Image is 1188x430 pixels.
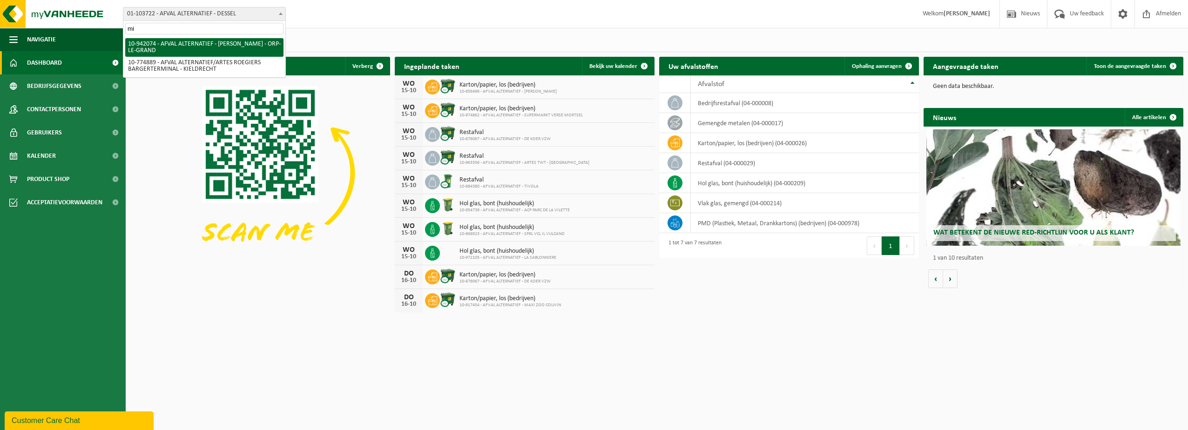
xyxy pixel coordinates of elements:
img: WB-0240-HPE-GN-50 [440,221,456,236]
span: 10-917454 - AFVAL ALTERNATIEF - MAXI ZOO COUVIN [459,302,561,308]
div: WO [399,222,418,230]
div: 15-10 [399,254,418,260]
div: WO [399,80,418,87]
img: WB-0240-HPE-GN-50 [440,197,456,213]
span: Hol glas, bont (huishoudelijk) [459,200,570,208]
h2: Nieuws [924,108,965,126]
a: Wat betekent de nieuwe RED-richtlijn voor u als klant? [926,129,1181,246]
div: 15-10 [399,159,418,165]
span: 01-103722 - AFVAL ALTERNATIEF - DESSEL [123,7,286,21]
h2: Aangevraagde taken [924,57,1008,75]
span: 10-856496 - AFVAL ALTERNATIEF - [PERSON_NAME] [459,89,557,94]
div: 15-10 [399,206,418,213]
img: WB-1100-CU [440,102,456,118]
span: Ophaling aanvragen [852,63,902,69]
a: Bekijk uw kalender [582,57,654,75]
span: 10-963356 - AFVAL ALTERNATIEF - ARTES TWT - [GEOGRAPHIC_DATA] [459,160,589,166]
span: Gebruikers [27,121,62,144]
span: Verberg [352,63,373,69]
div: DO [399,270,418,277]
td: vlak glas, gemengd (04-000214) [691,193,919,213]
span: Contactpersonen [27,98,81,121]
span: Hol glas, bont (huishoudelijk) [459,248,556,255]
span: Hol glas, bont (huishoudelijk) [459,224,565,231]
span: Bedrijfsgegevens [27,74,81,98]
button: Volgende [943,269,958,288]
img: Download de VHEPlus App [130,75,390,270]
div: WO [399,151,418,159]
span: 10-876067 - AFVAL ALTERNATIEF - DE KOER VZW [459,279,551,284]
span: Afvalstof [698,81,724,88]
span: Acceptatievoorwaarden [27,191,102,214]
button: Next [900,236,914,255]
span: Karton/papier, los (bedrijven) [459,105,583,113]
div: 15-10 [399,182,418,189]
a: Ophaling aanvragen [844,57,918,75]
span: Karton/papier, los (bedrijven) [459,271,551,279]
div: 15-10 [399,135,418,141]
div: 15-10 [399,87,418,94]
span: 10-968923 - AFVAL ALTERNATIEF - SPRL VCL IL VULCANO [459,231,565,237]
li: 10-774889 - AFVAL ALTERNATIEF/ARTES ROEGIERS BARGERTERMINAL - KIELDRECHT [125,57,283,75]
td: bedrijfsrestafval (04-000008) [691,93,919,113]
span: Restafval [459,129,551,136]
span: Toon de aangevraagde taken [1094,63,1166,69]
button: 1 [882,236,900,255]
img: WB-1100-CU [440,292,456,308]
span: 10-876067 - AFVAL ALTERNATIEF - DE KOER VZW [459,136,551,142]
div: WO [399,246,418,254]
td: PMD (Plastiek, Metaal, Drankkartons) (bedrijven) (04-000978) [691,213,919,233]
a: Toon de aangevraagde taken [1087,57,1182,75]
div: WO [399,199,418,206]
span: Navigatie [27,28,56,51]
span: Karton/papier, los (bedrijven) [459,295,561,302]
span: 01-103722 - AFVAL ALTERNATIEF - DESSEL [123,7,285,20]
span: 10-972105 - AFVAL ALTERNATIEF - LA SABLONNIERE [459,255,556,261]
h2: Ingeplande taken [395,57,469,75]
a: Alle artikelen [1125,108,1182,127]
td: gemengde metalen (04-000017) [691,113,919,133]
p: 1 van 10 resultaten [933,255,1179,262]
span: Bekijk uw kalender [589,63,637,69]
span: Product Shop [27,168,69,191]
span: Wat betekent de nieuwe RED-richtlijn voor u als klant? [933,229,1134,236]
span: Restafval [459,176,539,184]
span: 10-984380 - AFVAL ALTERNATIEF - TIVOLA [459,184,539,189]
strong: [PERSON_NAME] [944,10,990,17]
td: restafval (04-000029) [691,153,919,173]
div: 16-10 [399,277,418,284]
span: Dashboard [27,51,62,74]
div: WO [399,104,418,111]
td: hol glas, bont (huishoudelijk) (04-000209) [691,173,919,193]
button: Verberg [345,57,389,75]
div: 15-10 [399,230,418,236]
iframe: chat widget [5,410,155,430]
h2: Uw afvalstoffen [659,57,728,75]
span: 10-954739 - AFVAL ALTERNATIEF - ACP PARC DE LA VILETTE [459,208,570,213]
div: 16-10 [399,301,418,308]
li: 10-942074 - AFVAL ALTERNATIEF - [PERSON_NAME] - ORP-LE-GRAND [125,38,283,57]
div: 1 tot 7 van 7 resultaten [664,235,722,256]
span: Karton/papier, los (bedrijven) [459,81,557,89]
span: Kalender [27,144,56,168]
td: karton/papier, los (bedrijven) (04-000026) [691,133,919,153]
img: WB-1100-CU [440,268,456,284]
img: WB-1100-CU [440,78,456,94]
p: Geen data beschikbaar. [933,83,1174,90]
div: WO [399,128,418,135]
button: Vorige [928,269,943,288]
div: WO [399,175,418,182]
button: Previous [867,236,882,255]
img: WB-0240-CU [440,173,456,189]
img: WB-1100-CU [440,126,456,141]
div: DO [399,294,418,301]
div: 15-10 [399,111,418,118]
span: 10-974862 - AFVAL ALTERNATIEF - SUPERMARKT VERSE MORTSEL [459,113,583,118]
span: Restafval [459,153,589,160]
img: WB-1100-CU [440,149,456,165]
